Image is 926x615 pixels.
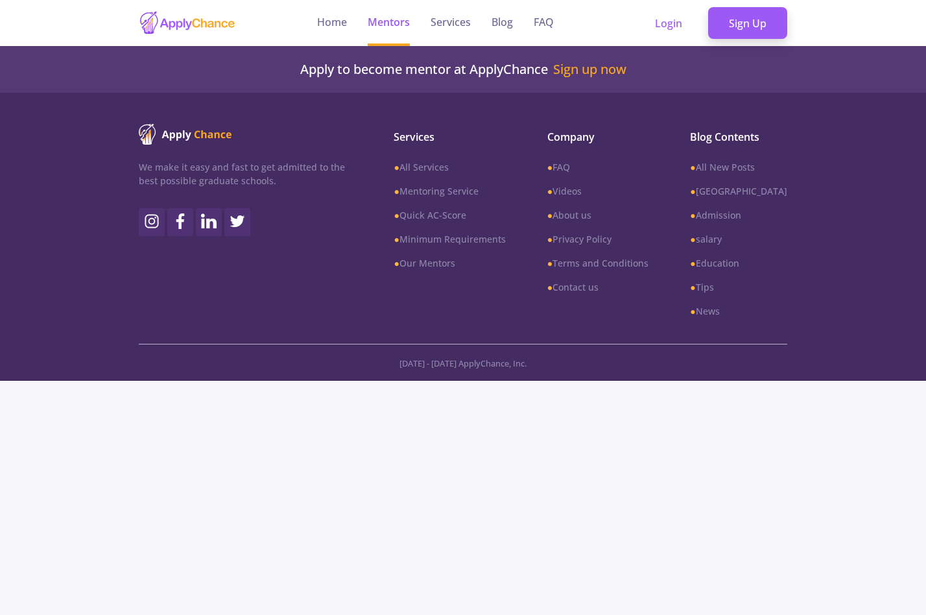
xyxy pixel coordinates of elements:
a: ●Terms and Conditions [547,256,648,270]
b: ● [547,233,552,245]
a: ●[GEOGRAPHIC_DATA] [690,184,787,198]
a: ●News [690,304,787,318]
a: ●Mentoring Service [394,184,505,198]
b: ● [690,185,695,197]
b: ● [394,209,399,221]
b: ● [690,161,695,173]
b: ● [547,185,552,197]
b: ● [547,209,552,221]
span: [DATE] - [DATE] ApplyChance, Inc. [399,357,527,369]
b: ● [690,209,695,221]
b: ● [394,257,399,269]
b: ● [690,233,695,245]
a: ●salary [690,232,787,246]
a: Login [634,7,703,40]
span: Blog Contents [690,129,787,145]
a: ●About us [547,208,648,222]
a: Sign Up [708,7,787,40]
b: ● [547,257,552,269]
a: ●Minimum Requirements [394,232,505,246]
a: ●Videos [547,184,648,198]
a: ●Education [690,256,787,270]
span: Company [547,129,648,145]
img: applychance logo [139,10,236,36]
a: ●All Services [394,160,505,174]
b: ● [690,257,695,269]
a: ●FAQ [547,160,648,174]
a: ●Admission [690,208,787,222]
a: ●Privacy Policy [547,232,648,246]
b: ● [547,281,552,293]
a: ●Tips [690,280,787,294]
b: ● [690,281,695,293]
img: ApplyChance logo [139,124,232,145]
b: ● [394,185,399,197]
b: ● [690,305,695,317]
p: We make it easy and fast to get admitted to the best possible graduate schools. [139,160,345,187]
a: ●All New Posts [690,160,787,174]
b: ● [394,161,399,173]
b: ● [547,161,552,173]
a: ●Contact us [547,280,648,294]
a: ●Quick AC-Score [394,208,505,222]
a: ●Our Mentors [394,256,505,270]
span: Services [394,129,505,145]
a: Sign up now [553,62,626,77]
b: ● [394,233,399,245]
